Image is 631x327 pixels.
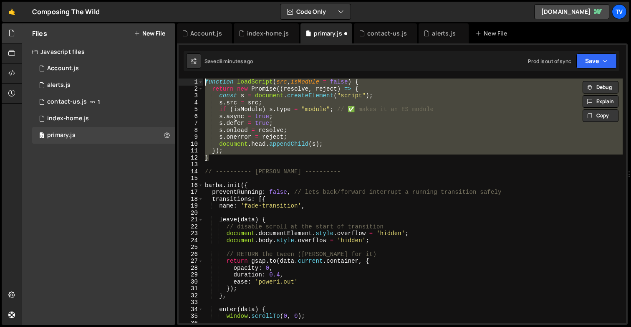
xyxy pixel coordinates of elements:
[534,4,609,19] a: [DOMAIN_NAME]
[179,182,203,189] div: 16
[32,110,175,127] div: 15558/41188.js
[179,127,203,134] div: 8
[583,109,618,122] button: Copy
[179,168,203,175] div: 14
[47,81,71,89] div: alerts.js
[475,29,510,38] div: New File
[179,306,203,313] div: 34
[32,94,175,110] div: 15558/41560.js
[583,95,618,108] button: Explain
[179,237,203,244] div: 24
[179,320,203,327] div: 36
[179,258,203,265] div: 27
[432,29,455,38] div: alerts.js
[179,271,203,279] div: 29
[179,216,203,223] div: 21
[179,106,203,113] div: 5
[179,313,203,320] div: 35
[612,4,627,19] a: TV
[179,99,203,106] div: 4
[179,299,203,306] div: 33
[179,244,203,251] div: 25
[179,161,203,168] div: 13
[32,60,175,77] div: 15558/46990.js
[179,86,203,93] div: 2
[32,127,175,144] div: 15558/41212.js
[247,29,289,38] div: index-home.js
[179,285,203,292] div: 31
[179,147,203,155] div: 11
[134,30,165,37] button: New File
[47,132,76,139] div: primary.js
[314,29,342,38] div: primary.js
[179,292,203,299] div: 32
[179,189,203,196] div: 17
[179,223,203,231] div: 22
[32,77,175,94] div: 15558/45627.js
[179,251,203,258] div: 26
[2,2,22,22] a: 🤙
[190,29,222,38] div: Account.js
[179,155,203,162] div: 12
[179,279,203,286] div: 30
[47,115,89,122] div: index-home.js
[179,265,203,272] div: 28
[179,230,203,237] div: 23
[47,65,79,72] div: Account.js
[179,210,203,217] div: 20
[583,81,618,94] button: Debug
[179,203,203,210] div: 19
[22,43,175,60] div: Javascript files
[32,29,47,38] h2: Files
[179,196,203,203] div: 18
[220,58,253,65] div: 8 minutes ago
[367,29,407,38] div: contact-us.js
[179,134,203,141] div: 9
[98,99,100,105] span: 1
[179,141,203,148] div: 10
[179,113,203,120] div: 6
[179,79,203,86] div: 1
[179,175,203,182] div: 15
[179,92,203,99] div: 3
[179,120,203,127] div: 7
[528,58,571,65] div: Prod is out of sync
[47,98,87,106] div: contact-us.js
[204,58,253,65] div: Saved
[39,133,44,139] span: 0
[576,53,617,68] button: Save
[32,7,100,17] div: Composing The Wild
[280,4,351,19] button: Code Only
